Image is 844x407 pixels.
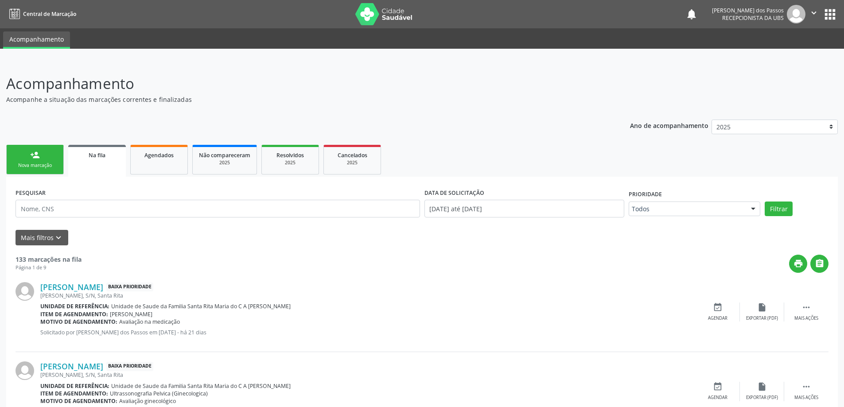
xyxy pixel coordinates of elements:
[793,259,803,268] i: print
[40,329,696,336] p: Solicitado por [PERSON_NAME] dos Passos em [DATE] - há 21 dias
[757,382,767,391] i: insert_drive_file
[111,382,291,390] span: Unidade de Saude da Familia Santa Rita Maria do C A [PERSON_NAME]
[757,302,767,312] i: insert_drive_file
[40,318,117,326] b: Motivo de agendamento:
[119,318,180,326] span: Avaliação na medicação
[30,150,40,160] div: person_add
[16,361,34,380] img: img
[40,310,108,318] b: Item de agendamento:
[629,188,662,202] label: Prioridade
[822,7,838,22] button: apps
[708,395,727,401] div: Agendar
[268,159,312,166] div: 2025
[713,382,723,391] i: event_available
[809,8,819,18] i: 
[16,186,46,200] label: PESQUISAR
[110,310,152,318] span: [PERSON_NAME]
[106,362,153,371] span: Baixa Prioridade
[787,5,805,23] img: img
[722,14,784,22] span: Recepcionista da UBS
[40,282,103,292] a: [PERSON_NAME]
[40,361,103,371] a: [PERSON_NAME]
[713,302,723,312] i: event_available
[89,151,105,159] span: Na fila
[805,5,822,23] button: 
[708,315,727,322] div: Agendar
[815,259,825,268] i: 
[746,315,778,322] div: Exportar (PDF)
[16,200,420,217] input: Nome, CNS
[16,230,68,245] button: Mais filtroskeyboard_arrow_down
[199,151,250,159] span: Não compareceram
[794,315,818,322] div: Mais ações
[6,7,76,21] a: Central de Marcação
[40,371,696,379] div: [PERSON_NAME], S/N, Santa Rita
[685,8,698,20] button: notifications
[712,7,784,14] div: [PERSON_NAME] dos Passos
[54,233,63,243] i: keyboard_arrow_down
[3,31,70,49] a: Acompanhamento
[16,255,82,264] strong: 133 marcações na fila
[330,159,374,166] div: 2025
[40,397,117,405] b: Motivo de agendamento:
[144,151,174,159] span: Agendados
[40,382,109,390] b: Unidade de referência:
[789,255,807,273] button: print
[106,283,153,292] span: Baixa Prioridade
[801,302,811,312] i: 
[338,151,367,159] span: Cancelados
[794,395,818,401] div: Mais ações
[40,302,109,310] b: Unidade de referência:
[40,390,108,397] b: Item de agendamento:
[23,10,76,18] span: Central de Marcação
[16,282,34,301] img: img
[16,264,82,271] div: Página 1 de 9
[765,202,793,217] button: Filtrar
[111,302,291,310] span: Unidade de Saude da Familia Santa Rita Maria do C A [PERSON_NAME]
[13,162,57,169] div: Nova marcação
[810,255,828,273] button: 
[424,200,624,217] input: Selecione um intervalo
[630,120,708,131] p: Ano de acompanhamento
[746,395,778,401] div: Exportar (PDF)
[632,205,742,213] span: Todos
[6,95,588,104] p: Acompanhe a situação das marcações correntes e finalizadas
[119,397,176,405] span: Avaliação ginecológico
[40,292,696,299] div: [PERSON_NAME], S/N, Santa Rita
[199,159,250,166] div: 2025
[801,382,811,391] i: 
[110,390,208,397] span: Ultrassonografia Pelvica (Ginecologica)
[6,73,588,95] p: Acompanhamento
[424,186,484,200] label: DATA DE SOLICITAÇÃO
[276,151,304,159] span: Resolvidos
